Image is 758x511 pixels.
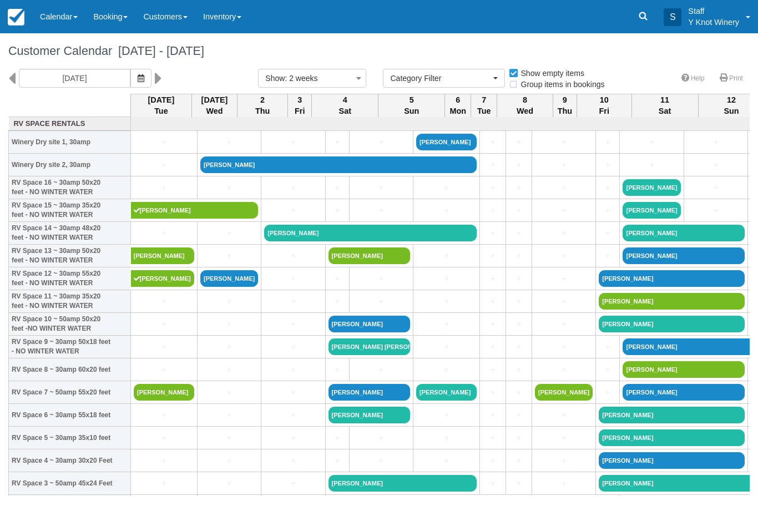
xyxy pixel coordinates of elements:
a: + [687,182,745,194]
a: + [599,364,616,376]
a: + [509,273,529,285]
a: + [509,455,529,467]
label: Group items in bookings [508,76,612,93]
a: + [599,387,616,398]
th: 9 Thu [553,94,577,117]
a: + [264,432,322,444]
a: + [200,136,258,148]
a: + [535,136,593,148]
button: Category Filter [383,69,505,88]
a: [PERSON_NAME] [599,407,745,423]
a: + [416,409,477,421]
a: + [509,364,529,376]
a: [PERSON_NAME] [623,202,680,219]
th: Winery Dry site 2, 30amp [9,154,131,176]
a: + [509,296,529,307]
a: + [599,159,616,171]
a: + [535,296,593,307]
a: + [200,250,258,262]
a: + [264,250,322,262]
a: [PERSON_NAME] [599,270,745,287]
a: + [535,341,593,353]
a: + [200,387,258,398]
a: + [535,273,593,285]
a: + [416,296,477,307]
a: + [134,227,194,239]
a: + [483,159,503,171]
button: Show: 2 weeks [258,69,366,88]
a: + [509,432,529,444]
th: RV Space 13 ~ 30amp 50x20 feet - NO WINTER WATER [9,245,131,267]
a: + [352,182,410,194]
a: + [483,341,503,353]
a: + [483,205,503,216]
a: + [509,182,529,194]
a: + [134,364,194,376]
p: Staff [688,6,739,17]
a: + [416,182,477,194]
a: + [264,341,322,353]
a: + [200,341,258,353]
a: + [687,205,745,216]
th: RV Space 5 ~ 30amp 35x10 feet [9,427,131,449]
th: Winery Dry site 1, 30amp [9,131,131,154]
span: Show empty items [508,69,593,77]
a: [PERSON_NAME] [599,452,745,469]
a: + [509,318,529,330]
a: + [416,364,477,376]
th: RV Space 12 ~ 30amp 55x20 feet - NO WINTER WATER [9,267,131,290]
a: + [483,455,503,467]
a: + [200,227,258,239]
a: + [509,409,529,421]
a: + [134,136,194,148]
a: + [509,205,529,216]
a: + [535,182,593,194]
th: RV Space 9 ~ 30amp 50x18 feet - NO WINTER WATER [9,336,131,358]
a: [PERSON_NAME] [134,384,194,401]
a: + [483,136,503,148]
th: RV Space 10 ~ 50amp 50x20 feet -NO WINTER WATER [9,313,131,336]
a: + [134,318,194,330]
a: + [535,205,593,216]
a: + [483,387,503,398]
p: Y Knot Winery [688,17,739,28]
a: + [623,159,680,171]
a: + [416,455,477,467]
a: [PERSON_NAME] [623,384,745,401]
a: + [535,250,593,262]
a: + [352,364,410,376]
th: RV Space 16 ~ 30amp 50x20 feet - NO WINTER WATER [9,176,131,199]
div: S [664,8,681,26]
th: [DATE] Tue [131,94,192,117]
span: Show [265,74,285,83]
a: [PERSON_NAME] [329,475,477,492]
span: : 2 weeks [285,74,317,83]
th: RV Space 4 ~ 30amp 30x20 Feet [9,449,131,472]
a: + [535,409,593,421]
a: + [264,136,322,148]
a: + [687,136,745,148]
a: + [329,455,346,467]
a: + [134,296,194,307]
a: [PERSON_NAME] [329,316,410,332]
a: [PERSON_NAME] [200,156,477,173]
a: + [687,159,745,171]
a: + [200,296,258,307]
a: + [599,341,616,353]
a: + [416,205,477,216]
a: [PERSON_NAME] [416,134,477,150]
a: [PERSON_NAME] [599,429,745,446]
a: [PERSON_NAME] [599,293,745,310]
a: Help [675,70,711,87]
a: + [264,205,322,216]
a: + [599,182,616,194]
a: + [535,478,593,489]
a: + [264,318,322,330]
a: + [264,273,322,285]
a: + [509,387,529,398]
a: + [535,364,593,376]
a: [PERSON_NAME] [329,407,410,423]
a: [PERSON_NAME] [416,384,477,401]
a: + [352,205,410,216]
a: + [329,136,346,148]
